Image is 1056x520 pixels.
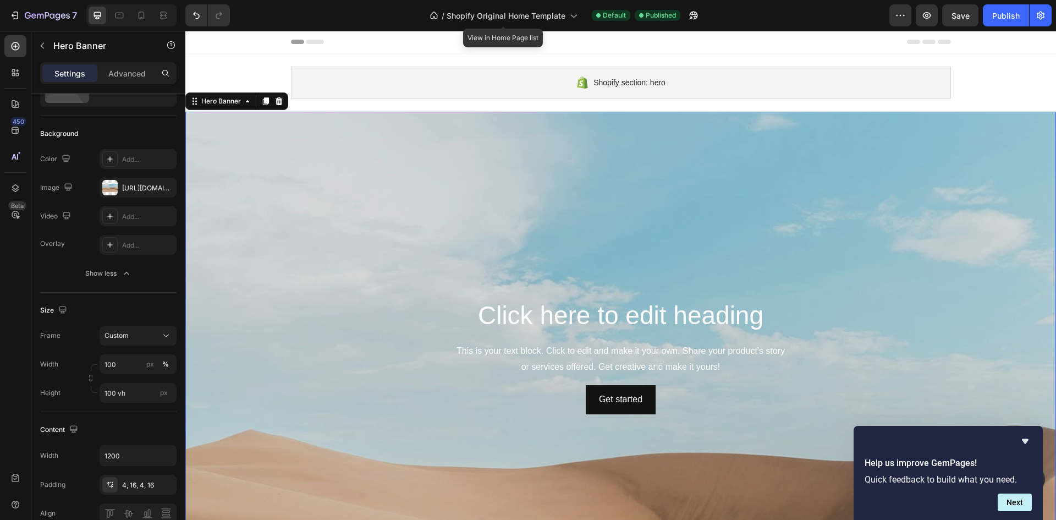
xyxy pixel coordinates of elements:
input: px% [100,354,177,374]
div: Background [40,129,78,139]
div: Undo/Redo [185,4,230,26]
div: % [162,359,169,369]
div: 4, 16, 4, 16 [122,480,174,490]
button: Publish [983,4,1029,26]
button: Hide survey [1019,435,1032,448]
div: Add... [122,155,174,165]
div: Width [40,451,58,461]
p: Hero Banner [53,39,147,52]
div: Video [40,209,73,224]
div: Padding [40,480,65,490]
span: / [442,10,444,21]
span: px [160,388,168,397]
span: Save [952,11,970,20]
div: Help us improve GemPages! [865,435,1032,511]
span: Shopify section: hero [408,45,480,58]
div: This is your text block. Click to edit and make it your own. Share your product's story or servic... [114,311,757,346]
div: Image [40,180,75,195]
button: Custom [100,326,177,346]
button: % [144,358,157,371]
h2: Help us improve GemPages! [865,457,1032,470]
div: Color [40,152,73,167]
span: Custom [105,331,129,341]
div: Get started [414,361,457,377]
div: px [146,359,154,369]
div: Align [40,508,56,518]
div: Add... [122,212,174,222]
button: Next question [998,494,1032,511]
div: Beta [8,201,26,210]
label: Width [40,359,58,369]
div: Publish [992,10,1020,21]
p: 7 [72,9,77,22]
label: Height [40,388,61,398]
button: Save [942,4,978,26]
div: 450 [10,117,26,126]
input: Auto [100,446,176,466]
h2: Click here to edit heading [114,267,757,303]
span: Default [603,10,626,20]
button: px [159,358,172,371]
button: Get started [400,354,470,384]
label: Frame [40,331,61,341]
div: [URL][DOMAIN_NAME] [122,183,174,193]
input: px [100,383,177,403]
span: Published [646,10,676,20]
p: Settings [54,68,85,79]
div: Overlay [40,239,65,249]
span: Shopify Original Home Template [447,10,565,21]
div: Content [40,423,80,437]
button: Show less [40,264,177,283]
div: Hero Banner [14,65,58,75]
p: Quick feedback to build what you need. [865,474,1032,485]
button: 7 [4,4,82,26]
iframe: Design area [185,31,1056,520]
div: Size [40,303,69,318]
div: Show less [85,268,132,279]
p: Advanced [108,68,146,79]
div: Add... [122,240,174,250]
